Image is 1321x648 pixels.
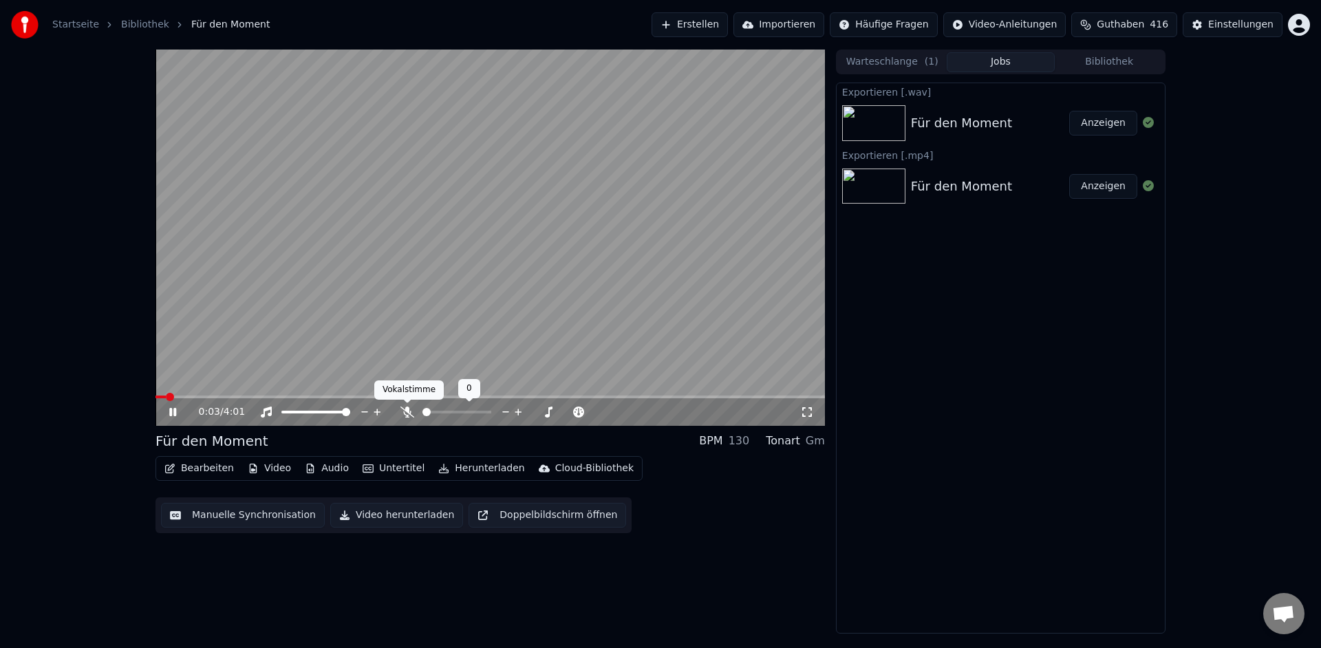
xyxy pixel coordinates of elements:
[1069,111,1137,136] button: Anzeigen
[729,433,750,449] div: 130
[911,177,1012,196] div: Für den Moment
[374,380,444,400] div: Vokalstimme
[330,503,463,528] button: Video herunterladen
[52,18,99,32] a: Startseite
[806,433,825,449] div: Gm
[652,12,728,37] button: Erstellen
[191,18,270,32] span: Für den Moment
[766,433,800,449] div: Tonart
[52,18,270,32] nav: breadcrumb
[1055,52,1163,72] button: Bibliothek
[357,459,430,478] button: Untertitel
[1150,18,1168,32] span: 416
[155,431,268,451] div: Für den Moment
[1071,12,1177,37] button: Guthaben416
[433,459,530,478] button: Herunterladen
[699,433,722,449] div: BPM
[1208,18,1274,32] div: Einstellungen
[838,52,947,72] button: Warteschlange
[1263,593,1304,634] div: Chat öffnen
[837,83,1165,100] div: Exportieren [.wav]
[159,459,239,478] button: Bearbeiten
[1097,18,1144,32] span: Guthaben
[947,52,1055,72] button: Jobs
[11,11,39,39] img: youka
[1069,174,1137,199] button: Anzeigen
[161,503,325,528] button: Manuelle Synchronisation
[458,379,480,398] div: 0
[943,12,1066,37] button: Video-Anleitungen
[837,147,1165,163] div: Exportieren [.mp4]
[733,12,824,37] button: Importieren
[242,459,297,478] button: Video
[224,405,245,419] span: 4:01
[555,462,634,475] div: Cloud-Bibliothek
[121,18,169,32] a: Bibliothek
[199,405,232,419] div: /
[925,55,938,69] span: ( 1 )
[199,405,220,419] span: 0:03
[469,503,626,528] button: Doppelbildschirm öffnen
[299,459,354,478] button: Audio
[1183,12,1282,37] button: Einstellungen
[911,114,1012,133] div: Für den Moment
[830,12,938,37] button: Häufige Fragen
